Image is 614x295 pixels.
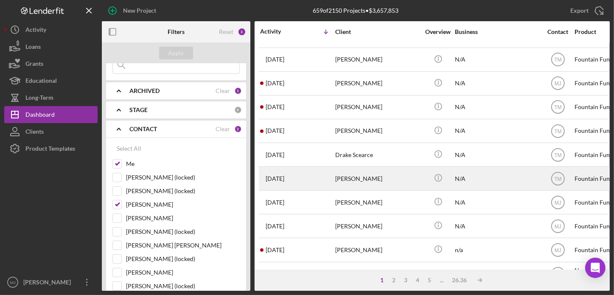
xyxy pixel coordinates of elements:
[126,187,240,195] label: [PERSON_NAME] (locked)
[335,215,420,237] div: [PERSON_NAME]
[554,104,561,110] text: TM
[436,277,448,284] div: ...
[335,28,420,35] div: Client
[168,47,184,59] div: Apply
[266,152,284,158] time: 2025-08-05 16:08
[266,247,284,253] time: 2025-07-30 16:43
[25,140,75,159] div: Product Templates
[216,87,230,94] div: Clear
[455,72,540,95] div: N/A
[266,199,284,206] time: 2025-07-31 16:07
[129,107,148,113] b: STAGE
[335,72,420,95] div: [PERSON_NAME]
[216,126,230,132] div: Clear
[554,128,561,134] text: TM
[25,38,41,57] div: Loans
[102,2,165,19] button: New Project
[376,277,388,284] div: 1
[123,2,156,19] div: New Project
[25,72,57,91] div: Educational
[448,277,471,284] div: 26.36
[117,140,141,157] div: Select All
[570,2,589,19] div: Export
[422,28,454,35] div: Overview
[219,28,233,35] div: Reset
[266,56,284,63] time: 2025-08-14 15:12
[554,57,561,63] text: TM
[234,125,242,133] div: 2
[554,176,561,182] text: TM
[335,48,420,71] div: [PERSON_NAME]
[555,199,561,205] text: MJ
[126,173,240,182] label: [PERSON_NAME] (locked)
[234,106,242,114] div: 0
[335,167,420,190] div: [PERSON_NAME]
[412,277,424,284] div: 4
[25,106,55,125] div: Dashboard
[455,239,540,261] div: n/a
[542,28,574,35] div: Contact
[234,87,242,95] div: 1
[455,28,540,35] div: Business
[555,81,561,87] text: MJ
[335,143,420,166] div: Drake Scearce
[25,89,53,108] div: Long-Term
[455,120,540,142] div: N/A
[4,123,98,140] button: Clients
[4,89,98,106] button: Long-Term
[4,38,98,55] button: Loans
[266,175,284,182] time: 2025-08-05 14:47
[266,223,284,230] time: 2025-07-31 16:05
[168,28,185,35] b: Filters
[455,263,540,285] div: n/a
[4,55,98,72] button: Grants
[335,263,420,285] div: [PERSON_NAME]
[266,104,284,110] time: 2025-08-10 21:14
[4,21,98,38] a: Activity
[562,2,610,19] button: Export
[4,72,98,89] button: Educational
[21,274,76,293] div: [PERSON_NAME]
[4,274,98,291] button: MJ[PERSON_NAME]
[266,80,284,87] time: 2025-08-11 20:14
[159,47,193,59] button: Apply
[555,247,561,253] text: MJ
[126,282,240,290] label: [PERSON_NAME] (locked)
[455,191,540,214] div: N/A
[238,28,246,36] div: 3
[4,140,98,157] button: Product Templates
[126,268,240,277] label: [PERSON_NAME]
[455,215,540,237] div: N/A
[555,223,561,229] text: MJ
[313,7,399,14] div: 659 of 2150 Projects • $3,657,853
[126,214,240,222] label: [PERSON_NAME]
[388,277,400,284] div: 2
[554,152,561,158] text: TM
[335,96,420,118] div: [PERSON_NAME]
[126,200,240,209] label: [PERSON_NAME]
[455,96,540,118] div: N/A
[4,106,98,123] button: Dashboard
[129,126,157,132] b: CONTACT
[266,127,284,134] time: 2025-08-05 18:42
[400,277,412,284] div: 3
[129,87,160,94] b: ARCHIVED
[25,123,44,142] div: Clients
[585,258,606,278] div: Open Intercom Messenger
[424,277,436,284] div: 5
[335,239,420,261] div: [PERSON_NAME]
[126,228,240,236] label: [PERSON_NAME] (locked)
[10,280,16,285] text: MJ
[112,140,146,157] button: Select All
[25,55,43,74] div: Grants
[455,48,540,71] div: N/A
[335,191,420,214] div: [PERSON_NAME]
[455,167,540,190] div: N/A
